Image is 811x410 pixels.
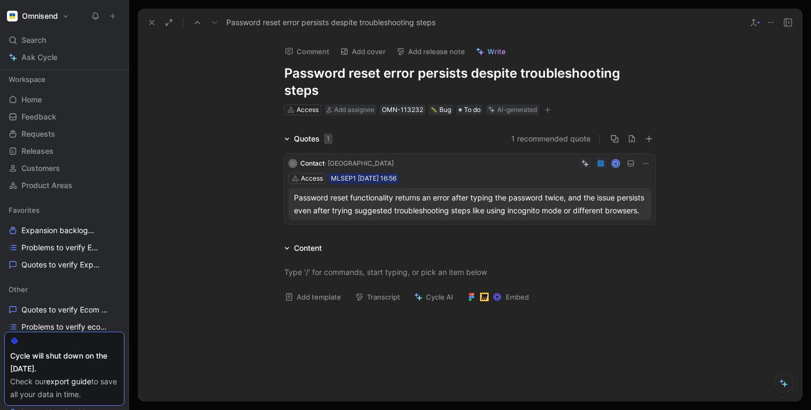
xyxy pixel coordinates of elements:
[21,163,60,174] span: Customers
[4,32,124,48] div: Search
[4,257,124,273] a: Quotes to verify Expansion
[4,177,124,193] a: Product Areas
[9,284,28,295] span: Other
[350,289,405,304] button: Transcript
[289,159,297,168] div: C
[21,146,54,156] span: Releases
[297,105,319,115] div: Access
[382,105,423,115] div: OMN-113232
[21,111,56,122] span: Feedback
[9,74,46,85] span: Workspace
[4,49,124,65] a: Ask Cycle
[4,281,124,297] div: Other
[4,109,124,125] a: Feedback
[4,222,124,238] a: Expansion backlogOther
[335,44,390,59] button: Add cover
[4,160,124,176] a: Customers
[4,71,124,87] div: Workspace
[4,9,72,24] button: OmnisendOmnisend
[334,106,374,114] span: Add assignee
[511,132,591,145] button: 1 recommended quote
[10,349,119,375] div: Cycle will shut down on the [DATE].
[21,180,72,191] span: Product Areas
[429,105,453,115] div: 🐛Bug
[280,44,334,59] button: Comment
[21,129,55,139] span: Requests
[471,44,511,59] button: Write
[21,225,99,236] span: Expansion backlog
[4,302,124,318] a: Quotes to verify Ecom platforms
[409,289,458,304] button: Cycle AI
[4,240,124,256] a: Problems to verify Expansion
[284,65,655,99] h1: Password reset error persists despite troubleshooting steps
[10,375,119,401] div: Check our to save all your data in time.
[21,322,112,332] span: Problems to verify ecom platforms
[21,34,46,47] span: Search
[294,132,333,145] div: Quotes
[21,304,112,315] span: Quotes to verify Ecom platforms
[4,143,124,159] a: Releases
[21,259,100,270] span: Quotes to verify Expansion
[280,132,337,145] div: Quotes1
[456,105,483,115] div: To do
[280,289,346,304] button: Add template
[22,11,58,21] h1: Omnisend
[226,16,436,29] span: Password reset error persists despite troubleshooting steps
[21,94,42,105] span: Home
[46,377,91,386] a: export guide
[431,107,437,113] img: 🐛
[4,126,124,142] a: Requests
[21,242,101,253] span: Problems to verify Expansion
[9,205,40,215] span: Favorites
[301,173,323,184] div: Access
[7,11,18,21] img: Omnisend
[300,159,325,167] span: Contact
[4,202,124,218] div: Favorites
[294,191,646,217] div: Password reset functionality returns an error after typing the password twice, and the issue pers...
[392,44,470,59] button: Add release note
[324,133,333,144] div: 1
[464,105,481,115] span: To do
[294,242,322,255] div: Content
[488,47,506,56] span: Write
[4,319,124,335] a: Problems to verify ecom platforms
[280,242,326,255] div: Content
[613,160,620,167] div: K
[331,173,396,184] div: MLSEP1 [DATE] 16:56
[431,105,451,115] div: Bug
[497,105,537,115] div: AI-generated
[21,51,57,64] span: Ask Cycle
[4,92,124,108] a: Home
[325,159,394,167] span: · [GEOGRAPHIC_DATA]
[462,289,534,304] button: Embed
